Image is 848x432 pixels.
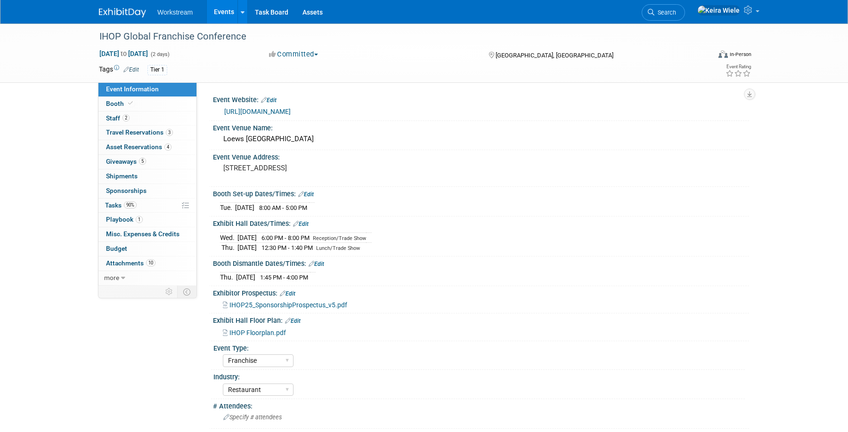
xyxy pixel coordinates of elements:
[718,50,728,58] img: Format-Inperson.png
[99,49,148,58] span: [DATE] [DATE]
[220,232,237,243] td: Wed.
[293,221,309,227] a: Edit
[106,143,171,151] span: Asset Reservations
[96,28,696,45] div: IHOP Global Franchise Conference
[106,259,155,267] span: Attachments
[223,414,282,421] span: Specify # attendees
[261,244,313,251] span: 12:30 PM - 1:40 PM
[146,259,155,266] span: 10
[654,9,676,16] span: Search
[298,191,314,198] a: Edit
[98,169,196,184] a: Shipments
[128,101,133,106] i: Booth reservation complete
[104,274,119,281] span: more
[213,399,749,411] div: # Attendees:
[223,301,347,309] a: IHOP25_SponsorshipProspectus_v5.pdf
[139,158,146,165] span: 5
[122,114,130,121] span: 2
[220,203,235,213] td: Tue.
[98,97,196,111] a: Booth
[236,272,255,282] td: [DATE]
[642,4,685,21] a: Search
[313,235,366,241] span: Reception/Trade Show
[136,216,143,223] span: 1
[98,184,196,198] a: Sponsorships
[106,172,138,180] span: Shipments
[224,108,291,115] a: [URL][DOMAIN_NAME]
[98,140,196,154] a: Asset Reservations4
[98,155,196,169] a: Giveaways5
[106,245,127,252] span: Budget
[98,213,196,227] a: Playbook1
[106,128,173,136] span: Travel Reservations
[161,286,178,298] td: Personalize Event Tab Strip
[99,8,146,17] img: ExhibitDay
[223,164,426,172] pre: [STREET_ADDRESS]
[309,261,324,267] a: Edit
[229,301,347,309] span: IHOP25_SponsorshipProspectus_v5.pdf
[150,51,170,57] span: (2 days)
[220,272,236,282] td: Thu.
[697,5,740,16] img: Keira Wiele
[213,370,745,382] div: Industry:
[261,234,310,241] span: 6:00 PM - 8:00 PM
[213,256,749,269] div: Booth Dismantle Dates/Times:
[261,97,277,104] a: Edit
[259,204,307,211] span: 8:00 AM - 5:00 PM
[316,245,360,251] span: Lunch/Trade Show
[123,66,139,73] a: Edit
[260,274,308,281] span: 1:45 PM - 4:00 PM
[220,132,742,146] div: Loews [GEOGRAPHIC_DATA]
[213,93,749,105] div: Event Website:
[99,64,139,75] td: Tags
[285,318,301,324] a: Edit
[178,286,197,298] td: Toggle Event Tabs
[106,187,147,194] span: Sponsorships
[106,114,130,122] span: Staff
[164,144,171,151] span: 4
[105,201,137,209] span: Tasks
[98,242,196,256] a: Budget
[98,227,196,241] a: Misc. Expenses & Credits
[213,187,749,199] div: Booth Set-up Dates/Times:
[106,158,146,165] span: Giveaways
[213,286,749,298] div: Exhibitor Prospectus:
[106,230,179,238] span: Misc. Expenses & Credits
[106,216,143,223] span: Playbook
[654,49,751,63] div: Event Format
[147,65,167,75] div: Tier 1
[98,256,196,271] a: Attachments10
[213,150,749,162] div: Event Venue Address:
[124,201,137,208] span: 90%
[119,50,128,57] span: to
[98,126,196,140] a: Travel Reservations3
[213,341,745,353] div: Event Type:
[213,313,749,326] div: Exhibit Hall Floor Plan:
[235,203,254,213] td: [DATE]
[237,232,257,243] td: [DATE]
[223,329,286,336] a: IHOP Floorplan.pdf
[496,52,613,59] span: [GEOGRAPHIC_DATA], [GEOGRAPHIC_DATA]
[106,85,159,93] span: Event Information
[98,82,196,96] a: Event Information
[213,121,749,133] div: Event Venue Name:
[106,100,135,107] span: Booth
[213,216,749,229] div: Exhibit Hall Dates/Times:
[220,243,237,253] td: Thu.
[266,49,322,59] button: Committed
[98,112,196,126] a: Staff2
[729,51,751,58] div: In-Person
[157,8,193,16] span: Workstream
[98,271,196,285] a: more
[237,243,257,253] td: [DATE]
[98,199,196,213] a: Tasks90%
[166,129,173,136] span: 3
[726,64,751,69] div: Event Rating
[280,290,295,297] a: Edit
[229,329,286,336] span: IHOP Floorplan.pdf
